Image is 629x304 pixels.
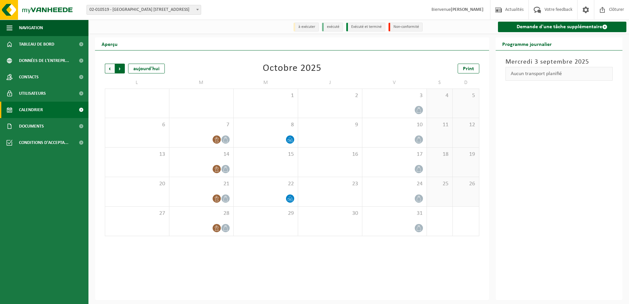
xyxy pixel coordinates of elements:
[389,23,423,31] li: Non-conformité
[237,210,295,217] span: 29
[105,77,169,89] td: L
[451,7,484,12] strong: [PERSON_NAME]
[108,210,166,217] span: 27
[237,151,295,158] span: 15
[19,52,69,69] span: Données de l'entrepr...
[108,180,166,188] span: 20
[95,37,124,50] h2: Aperçu
[19,118,44,134] span: Documents
[366,180,423,188] span: 24
[453,77,479,89] td: D
[234,77,298,89] td: M
[456,92,475,99] span: 5
[505,67,613,81] div: Aucun transport planifié
[237,121,295,129] span: 8
[263,64,321,73] div: Octobre 2025
[456,151,475,158] span: 19
[458,64,479,73] a: Print
[19,102,43,118] span: Calendrier
[128,64,165,73] div: aujourd'hui
[366,210,423,217] span: 31
[294,23,319,31] li: à exécuter
[463,66,474,71] span: Print
[498,22,627,32] a: Demande d'une tâche supplémentaire
[430,121,449,129] span: 11
[108,121,166,129] span: 6
[505,57,613,67] h3: Mercredi 3 septembre 2025
[366,121,423,129] span: 10
[19,36,54,52] span: Tableau de bord
[366,151,423,158] span: 17
[169,77,234,89] td: M
[430,92,449,99] span: 4
[173,121,230,129] span: 7
[301,121,359,129] span: 9
[87,5,201,14] span: 02-010519 - CARREFOUR BONCELLES 612 - 4100 BONCELLES, ROUTE DU CONDROZ 16
[456,121,475,129] span: 12
[362,77,427,89] td: V
[430,180,449,188] span: 25
[301,210,359,217] span: 30
[115,64,125,73] span: Suivant
[322,23,343,31] li: exécuté
[496,37,558,50] h2: Programme journalier
[86,5,201,15] span: 02-010519 - CARREFOUR BONCELLES 612 - 4100 BONCELLES, ROUTE DU CONDROZ 16
[430,151,449,158] span: 18
[298,77,363,89] td: J
[301,151,359,158] span: 16
[19,69,39,85] span: Contacts
[19,85,46,102] span: Utilisateurs
[366,92,423,99] span: 3
[173,210,230,217] span: 28
[237,180,295,188] span: 22
[346,23,385,31] li: Exécuté et terminé
[19,134,68,151] span: Conditions d'accepta...
[237,92,295,99] span: 1
[301,92,359,99] span: 2
[456,180,475,188] span: 26
[427,77,453,89] td: S
[19,20,43,36] span: Navigation
[173,180,230,188] span: 21
[105,64,115,73] span: Précédent
[108,151,166,158] span: 13
[173,151,230,158] span: 14
[301,180,359,188] span: 23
